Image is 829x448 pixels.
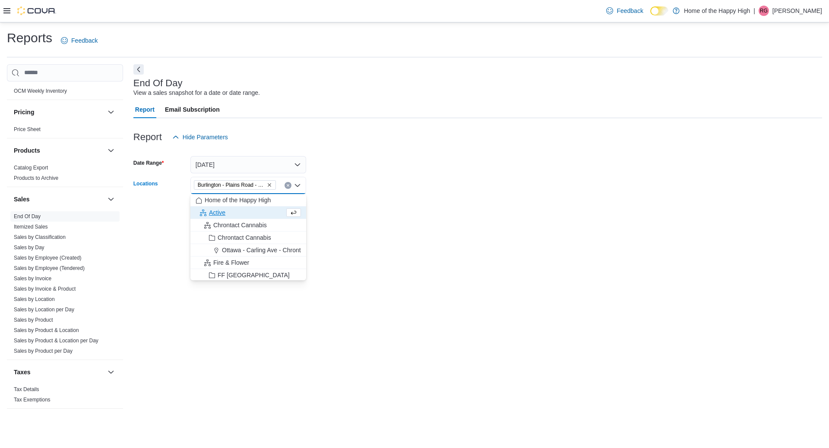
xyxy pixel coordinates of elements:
[14,108,34,116] h3: Pricing
[190,269,306,282] button: FF [GEOGRAPHIC_DATA]
[133,78,183,88] h3: End Of Day
[205,196,271,204] span: Home of the Happy High
[14,286,76,292] a: Sales by Invoice & Product
[7,124,123,138] div: Pricing
[14,175,58,182] span: Products to Archive
[14,213,41,219] a: End Of Day
[7,29,52,47] h1: Reports
[14,338,98,344] a: Sales by Product & Location per Day
[772,6,822,16] p: [PERSON_NAME]
[617,6,643,15] span: Feedback
[14,307,74,313] a: Sales by Location per Day
[165,101,220,118] span: Email Subscription
[14,255,82,261] a: Sales by Employee (Created)
[684,6,750,16] p: Home of the Happy High
[14,285,76,292] span: Sales by Invoice & Product
[14,146,40,155] h3: Products
[603,2,646,19] a: Feedback
[14,317,53,323] a: Sales by Product
[218,271,290,279] span: FF [GEOGRAPHIC_DATA]
[218,233,271,242] span: Chrontact Cannabis
[14,275,51,282] span: Sales by Invoice
[14,327,79,333] a: Sales by Product & Location
[14,224,48,230] a: Itemized Sales
[106,145,116,156] button: Products
[194,180,276,190] span: Burlington - Plains Road - Friendly Stranger
[14,195,104,204] button: Sales
[190,156,306,173] button: [DATE]
[14,265,85,272] span: Sales by Employee (Tendered)
[133,132,162,142] h3: Report
[133,160,164,166] label: Date Range
[14,88,67,94] a: OCM Weekly Inventory
[190,232,306,244] button: Chrontact Cannabis
[190,219,306,232] button: Chrontact Cannabis
[759,6,769,16] div: Riley Groulx
[213,221,267,229] span: Chrontact Cannabis
[14,164,48,171] span: Catalog Export
[7,163,123,187] div: Products
[169,128,231,146] button: Hide Parameters
[71,36,98,45] span: Feedback
[198,181,265,189] span: Burlington - Plains Road - Friendly Stranger
[222,246,336,254] span: Ottawa - Carling Ave - Chrontact Cannabis
[14,296,55,302] a: Sales by Location
[14,276,51,282] a: Sales by Invoice
[133,88,260,97] div: View a sales snapshot for a date or date range.
[190,244,306,257] button: Ottawa - Carling Ave - Chrontact Cannabis
[14,195,30,204] h3: Sales
[267,182,272,188] button: Remove Burlington - Plains Road - Friendly Stranger from selection in this group
[14,244,44,251] span: Sales by Day
[14,126,41,132] a: Price Sheet
[17,6,56,15] img: Cova
[133,64,144,75] button: Next
[106,107,116,117] button: Pricing
[14,337,98,344] span: Sales by Product & Location per Day
[14,234,66,241] span: Sales by Classification
[14,386,39,392] a: Tax Details
[7,86,123,100] div: OCM
[294,182,301,189] button: Close list of options
[209,208,225,217] span: Active
[190,194,306,207] button: Home of the Happy High
[14,254,82,261] span: Sales by Employee (Created)
[14,146,104,155] button: Products
[135,101,155,118] span: Report
[14,108,104,116] button: Pricing
[57,32,101,49] a: Feedback
[7,384,123,408] div: Taxes
[133,180,158,187] label: Locations
[760,6,768,16] span: RG
[14,348,73,354] a: Sales by Product per Day
[7,211,123,360] div: Sales
[14,386,39,393] span: Tax Details
[14,368,104,376] button: Taxes
[753,6,755,16] p: |
[14,234,66,240] a: Sales by Classification
[213,258,249,267] span: Fire & Flower
[14,88,67,94] span: OCM Weekly Inventory
[14,316,53,323] span: Sales by Product
[190,207,306,219] button: Active
[14,396,51,403] span: Tax Exemptions
[14,165,48,171] a: Catalog Export
[14,327,79,334] span: Sales by Product & Location
[14,175,58,181] a: Products to Archive
[285,182,291,189] button: Clear input
[106,367,116,377] button: Taxes
[14,126,41,133] span: Price Sheet
[14,213,41,220] span: End Of Day
[14,348,73,354] span: Sales by Product per Day
[14,368,31,376] h3: Taxes
[14,306,74,313] span: Sales by Location per Day
[650,6,668,16] input: Dark Mode
[183,133,228,141] span: Hide Parameters
[190,257,306,269] button: Fire & Flower
[106,194,116,204] button: Sales
[14,244,44,251] a: Sales by Day
[14,397,51,403] a: Tax Exemptions
[14,265,85,271] a: Sales by Employee (Tendered)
